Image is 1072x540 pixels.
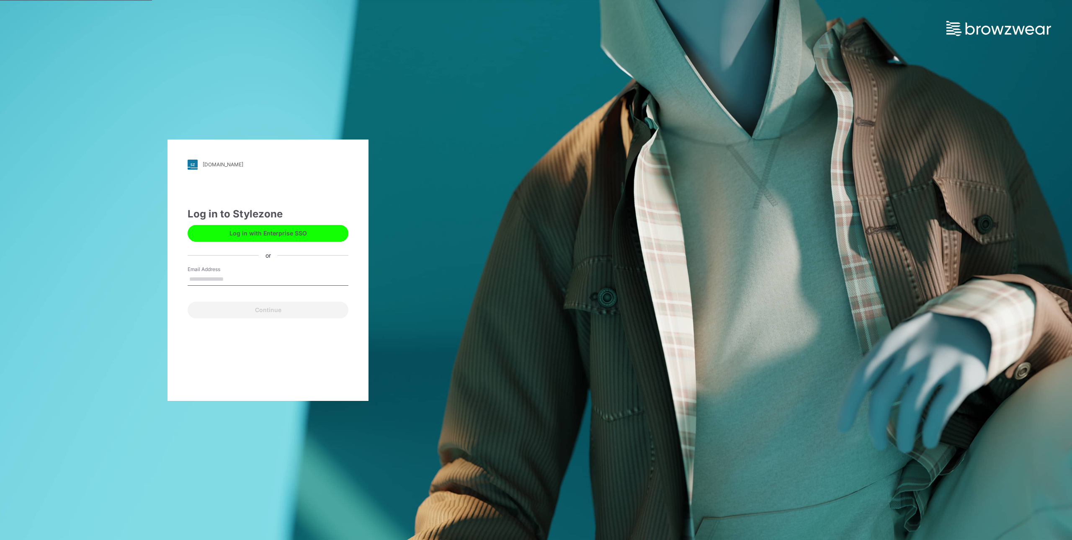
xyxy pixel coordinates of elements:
div: [DOMAIN_NAME] [203,161,243,168]
a: [DOMAIN_NAME] [188,160,348,170]
div: or [259,251,278,260]
img: browzwear-logo.e42bd6dac1945053ebaf764b6aa21510.svg [946,21,1051,36]
label: Email Address [188,266,246,273]
button: Log in with Enterprise SSO [188,225,348,242]
div: Log in to Stylezone [188,207,348,222]
img: stylezone-logo.562084cfcfab977791bfbf7441f1a819.svg [188,160,198,170]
